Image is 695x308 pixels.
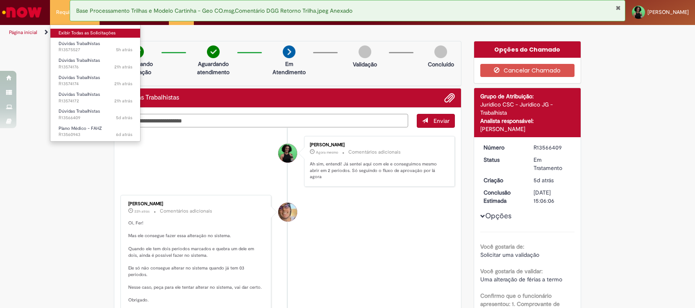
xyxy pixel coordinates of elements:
[278,144,297,163] div: Fernanda Gabriela De Oliveira Benedito
[116,115,132,121] span: 5d atrás
[59,57,100,63] span: Dúvidas Trabalhistas
[59,81,132,87] span: R13574174
[59,41,100,47] span: Dúvidas Trabalhistas
[359,45,371,58] img: img-circle-grey.png
[269,60,309,76] p: Em Atendimento
[647,9,689,16] span: [PERSON_NAME]
[480,100,575,117] div: Jurídico CSC - Jurídico JG - Trabalhista
[128,202,265,206] div: [PERSON_NAME]
[534,188,572,205] div: [DATE] 15:06:06
[114,81,132,87] span: 21h atrás
[193,60,233,76] p: Aguardando atendimento
[59,131,132,138] span: R13560943
[480,243,524,250] b: Você gostaria de:
[120,114,408,128] textarea: Digite sua mensagem aqui...
[310,143,446,147] div: [PERSON_NAME]
[348,149,401,156] small: Comentários adicionais
[534,177,554,184] time: 25/09/2025 11:20:25
[50,107,141,122] a: Aberto R13566409 : Dúvidas Trabalhistas
[116,47,132,53] span: 5h atrás
[434,117,450,125] span: Enviar
[50,56,141,71] a: Aberto R13574176 : Dúvidas Trabalhistas
[480,267,543,275] b: Você gostaria de validar:
[59,47,132,53] span: R13575527
[480,117,575,125] div: Analista responsável:
[207,45,220,58] img: check-circle-green.png
[316,150,338,155] span: Agora mesmo
[114,64,132,70] time: 28/09/2025 17:12:47
[316,150,338,155] time: 29/09/2025 14:25:53
[534,143,572,152] div: R13566409
[480,251,539,258] span: Solicitar uma validação
[50,29,141,38] a: Exibir Todas as Solicitações
[114,98,132,104] span: 21h atrás
[116,131,132,138] time: 23/09/2025 17:53:00
[59,75,100,81] span: Dúvidas Trabalhistas
[434,45,447,58] img: img-circle-grey.png
[477,176,528,184] dt: Criação
[59,91,100,97] span: Dúvidas Trabalhistas
[50,25,141,142] ul: Requisições
[534,156,572,172] div: Em Tratamento
[76,7,352,14] span: Base Processamento Trilhas e Modelo Cartinha - Geo CO.msg,Comentário DGG Retorno Trilha.jpeg Anexado
[616,5,621,11] button: Fechar Notificação
[114,64,132,70] span: 21h atrás
[1,4,43,20] img: ServiceNow
[283,45,295,58] img: arrow-next.png
[56,8,85,16] span: Requisições
[6,25,457,40] ul: Trilhas de página
[59,115,132,121] span: R13566409
[59,98,132,104] span: R13574172
[50,39,141,54] a: Aberto R13575527 : Dúvidas Trabalhistas
[477,143,528,152] dt: Número
[116,115,132,121] time: 25/09/2025 11:20:26
[477,156,528,164] dt: Status
[114,98,132,104] time: 28/09/2025 17:09:50
[116,47,132,53] time: 29/09/2025 09:00:40
[50,124,141,139] a: Aberto R13560943 : Plano Médico - FAHZ
[428,60,454,68] p: Concluído
[444,93,455,103] button: Adicionar anexos
[59,64,132,70] span: R13574176
[134,209,150,214] span: 22h atrás
[59,125,102,131] span: Plano Médico - FAHZ
[59,108,100,114] span: Dúvidas Trabalhistas
[50,90,141,105] a: Aberto R13574172 : Dúvidas Trabalhistas
[160,208,212,215] small: Comentários adicionais
[9,29,37,36] a: Página inicial
[310,161,446,180] p: Ah sim, entendi! Já sentei aqui com ele e conseguimos mesmo abrir em 2 períodos. Só seguindo o fl...
[417,114,455,128] button: Enviar
[120,94,179,102] h2: Dúvidas Trabalhistas Histórico de tíquete
[134,209,150,214] time: 28/09/2025 16:48:04
[480,125,575,133] div: [PERSON_NAME]
[480,64,575,77] button: Cancelar Chamado
[50,73,141,88] a: Aberto R13574174 : Dúvidas Trabalhistas
[480,276,562,283] span: Uma alteração de férias a termo
[278,203,297,222] div: Pedro Henrique De Oliveira Alves
[534,176,572,184] div: 25/09/2025 12:20:25
[534,177,554,184] span: 5d atrás
[353,60,377,68] p: Validação
[474,41,581,58] div: Opções do Chamado
[116,131,132,138] span: 6d atrás
[477,188,528,205] dt: Conclusão Estimada
[480,92,575,100] div: Grupo de Atribuição:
